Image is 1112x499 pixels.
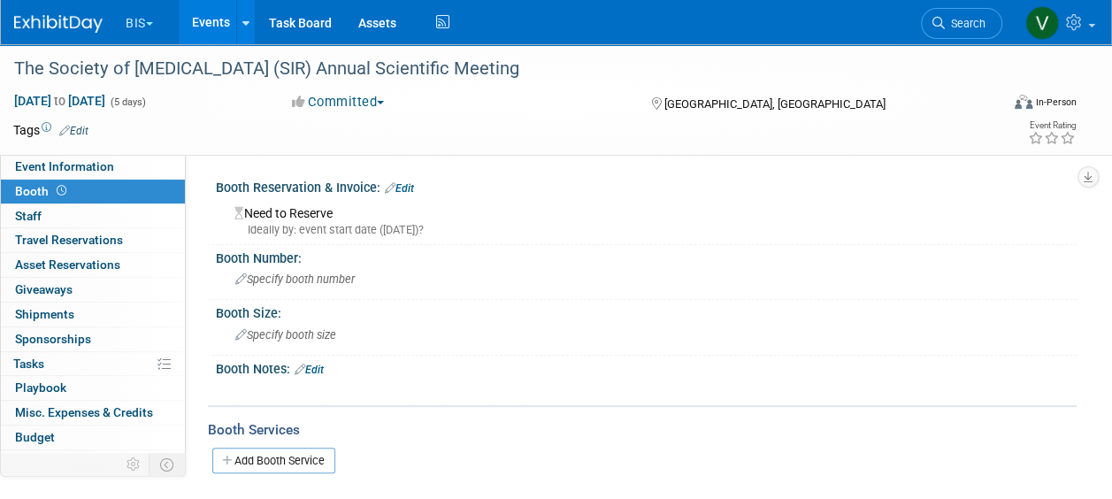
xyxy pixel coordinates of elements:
[212,448,335,473] a: Add Booth Service
[15,380,66,395] span: Playbook
[15,282,73,296] span: Giveaways
[945,17,985,30] span: Search
[1028,121,1076,130] div: Event Rating
[109,96,146,108] span: (5 days)
[15,405,153,419] span: Misc. Expenses & Credits
[1,228,185,252] a: Travel Reservations
[13,357,44,371] span: Tasks
[1,204,185,228] a: Staff
[235,328,336,342] span: Specify booth size
[15,233,123,247] span: Travel Reservations
[1035,96,1077,109] div: In-Person
[664,97,886,111] span: [GEOGRAPHIC_DATA], [GEOGRAPHIC_DATA]
[216,300,1077,322] div: Booth Size:
[1,401,185,425] a: Misc. Expenses & Credits
[15,209,42,223] span: Staff
[51,94,68,108] span: to
[216,356,1077,379] div: Booth Notes:
[216,174,1077,197] div: Booth Reservation & Invoice:
[1,376,185,400] a: Playbook
[1,180,185,203] a: Booth
[229,200,1063,238] div: Need to Reserve
[1,253,185,277] a: Asset Reservations
[216,245,1077,267] div: Booth Number:
[13,93,106,109] span: [DATE] [DATE]
[921,8,1002,39] a: Search
[1,278,185,302] a: Giveaways
[208,420,1077,440] div: Booth Services
[234,222,1063,238] div: Ideally by: event start date ([DATE])?
[295,364,324,376] a: Edit
[15,159,114,173] span: Event Information
[14,15,103,33] img: ExhibitDay
[119,453,150,476] td: Personalize Event Tab Strip
[15,430,55,444] span: Budget
[1,155,185,179] a: Event Information
[385,182,414,195] a: Edit
[1,426,185,449] a: Budget
[235,273,355,286] span: Specify booth number
[15,184,70,198] span: Booth
[13,121,88,139] td: Tags
[15,307,74,321] span: Shipments
[922,92,1077,119] div: Event Format
[1015,95,1032,109] img: Format-Inperson.png
[1,352,185,376] a: Tasks
[15,332,91,346] span: Sponsorships
[15,257,120,272] span: Asset Reservations
[150,453,186,476] td: Toggle Event Tabs
[53,184,70,197] span: Booth not reserved yet
[8,53,985,85] div: The Society of [MEDICAL_DATA] (SIR) Annual Scientific Meeting
[59,125,88,137] a: Edit
[1,327,185,351] a: Sponsorships
[286,93,391,111] button: Committed
[1,303,185,326] a: Shipments
[1025,6,1059,40] img: Valerie Shively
